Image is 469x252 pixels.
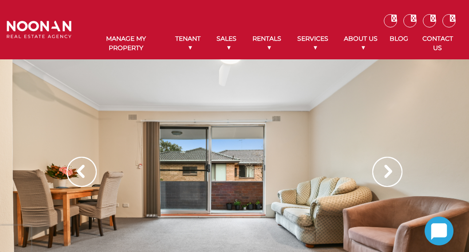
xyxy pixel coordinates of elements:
[7,21,71,39] img: Noonan Real Estate Agency
[85,27,167,59] a: Manage My Property
[209,27,244,59] a: Sales
[385,27,413,50] a: Blog
[167,27,209,59] a: Tenant
[413,27,462,59] a: Contact Us
[289,27,336,59] a: Services
[244,27,289,59] a: Rentals
[372,157,402,187] img: Arrow slider
[67,157,97,187] img: Arrow slider
[336,27,385,59] a: About Us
